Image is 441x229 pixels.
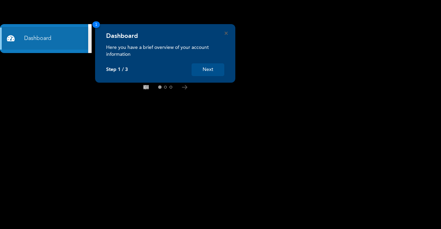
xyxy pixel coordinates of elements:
[106,67,128,73] p: Step 1 / 3
[106,32,138,40] h4: Dashboard
[92,21,100,28] span: 1
[225,32,228,35] button: Close
[106,44,224,58] p: Here you have a brief overview of your account information
[192,63,224,76] button: Next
